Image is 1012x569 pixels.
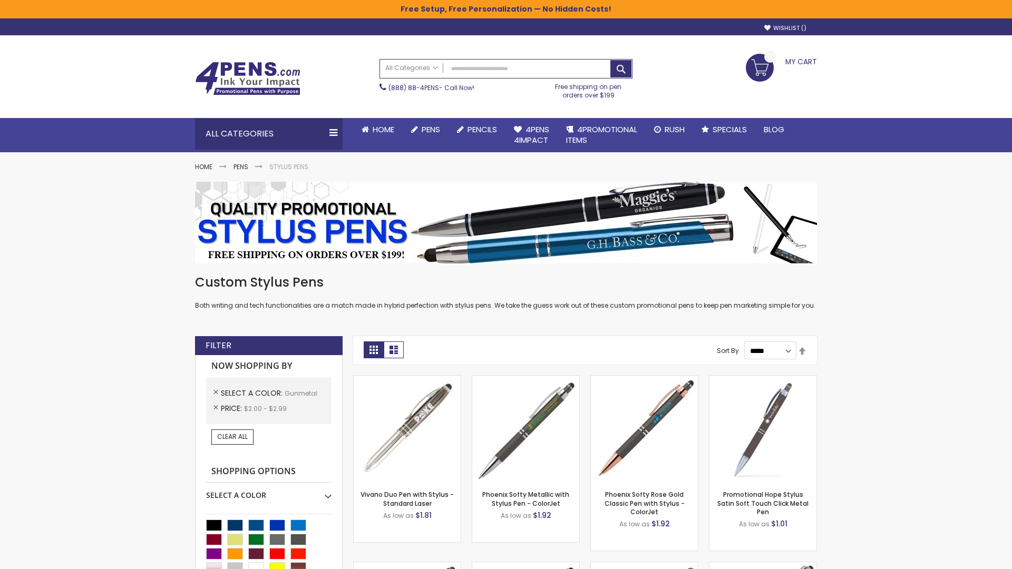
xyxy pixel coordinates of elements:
strong: Grid [364,341,384,358]
a: Clear All [211,429,254,444]
strong: Now Shopping by [206,355,332,377]
a: Vivano Duo Pen with Stylus - Standard Laser-Gunmetal [354,375,461,384]
span: 4PROMOTIONAL ITEMS [566,124,637,145]
span: Select A Color [221,388,285,398]
a: Vivano Duo Pen with Stylus - Standard Laser [361,490,454,507]
a: Blog [755,118,793,141]
a: 4PROMOTIONALITEMS [558,118,646,152]
a: Promotional Hope Stylus Satin Soft Touch Click Metal Pen-Gunmetal [709,375,816,384]
img: Stylus Pens [195,182,817,263]
span: Blog [764,124,784,135]
a: Phoenix Softy Metallic with Stylus Pen - ColorJet [482,490,569,507]
img: 4Pens Custom Pens and Promotional Products [195,62,300,95]
strong: Shopping Options [206,460,332,483]
a: (888) 88-4PENS [388,83,439,92]
a: Pencils [449,118,505,141]
img: Phoenix Softy Metallic with Stylus Pen - ColorJet-Gunmetal [472,376,579,483]
span: Pencils [468,124,497,135]
span: Gunmetal [285,389,317,398]
a: Promotional Hope Stylus Satin Soft Touch Click Metal Pen [717,490,809,516]
a: 4Pens4impact [505,118,558,152]
span: All Categories [385,64,438,72]
a: All Categories [380,60,443,77]
span: $2.00 - $2.99 [244,404,287,413]
a: Specials [693,118,755,141]
a: Phoenix Softy Rose Gold Classic Pen with Stylus - ColorJet-Gunmetal [591,375,698,384]
span: 4Pens 4impact [514,124,549,145]
span: Price [221,403,244,414]
a: Rush [646,118,693,141]
span: As low as [739,519,770,528]
div: All Categories [195,118,343,150]
a: Home [353,118,403,141]
span: As low as [501,511,531,520]
a: Phoenix Softy Rose Gold Classic Pen with Stylus - ColorJet [605,490,685,516]
span: As low as [619,519,650,528]
div: Select A Color [206,483,332,501]
span: $1.01 [771,518,787,529]
img: Promotional Hope Stylus Satin Soft Touch Click Metal Pen-Gunmetal [709,376,816,483]
span: Specials [713,124,747,135]
strong: Stylus Pens [269,162,308,171]
span: $1.92 [651,518,670,529]
img: Phoenix Softy Rose Gold Classic Pen with Stylus - ColorJet-Gunmetal [591,376,698,483]
a: Wishlist [764,24,806,32]
div: Free shipping on pen orders over $199 [544,79,633,100]
strong: Filter [206,340,231,351]
a: Pens [233,162,248,171]
span: Clear All [217,432,248,441]
div: Both writing and tech functionalities are a match made in hybrid perfection with stylus pens. We ... [195,274,817,310]
h1: Custom Stylus Pens [195,274,817,291]
a: Home [195,162,212,171]
span: Home [373,124,394,135]
span: $1.81 [415,510,432,521]
a: Pens [403,118,449,141]
span: $1.92 [533,510,551,521]
span: - Call Now! [388,83,474,92]
span: As low as [383,511,414,520]
a: Phoenix Softy Metallic with Stylus Pen - ColorJet-Gunmetal [472,375,579,384]
span: Rush [665,124,685,135]
img: Vivano Duo Pen with Stylus - Standard Laser-Gunmetal [354,376,461,483]
span: Pens [422,124,440,135]
label: Sort By [717,346,739,355]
